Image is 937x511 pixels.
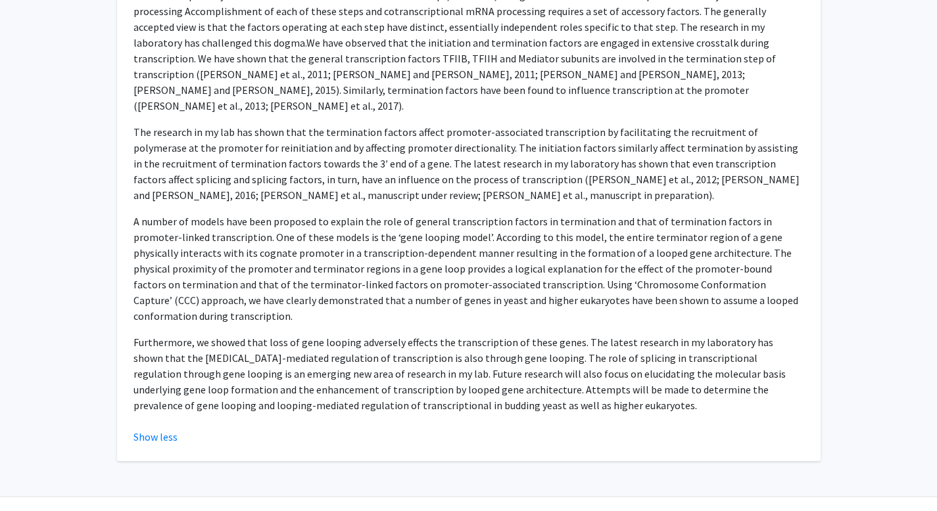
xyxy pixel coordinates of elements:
p: A number of models have been proposed to explain the role of general transcription factors in ter... [133,213,804,324]
p: Furthermore, we showed that loss of gene looping adversely effects the transcription of these gen... [133,334,804,413]
iframe: Chat [10,452,56,501]
button: Show less [133,429,178,445]
p: The research in my lab has shown that the termination factors affect promoter-associated transcri... [133,124,804,203]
